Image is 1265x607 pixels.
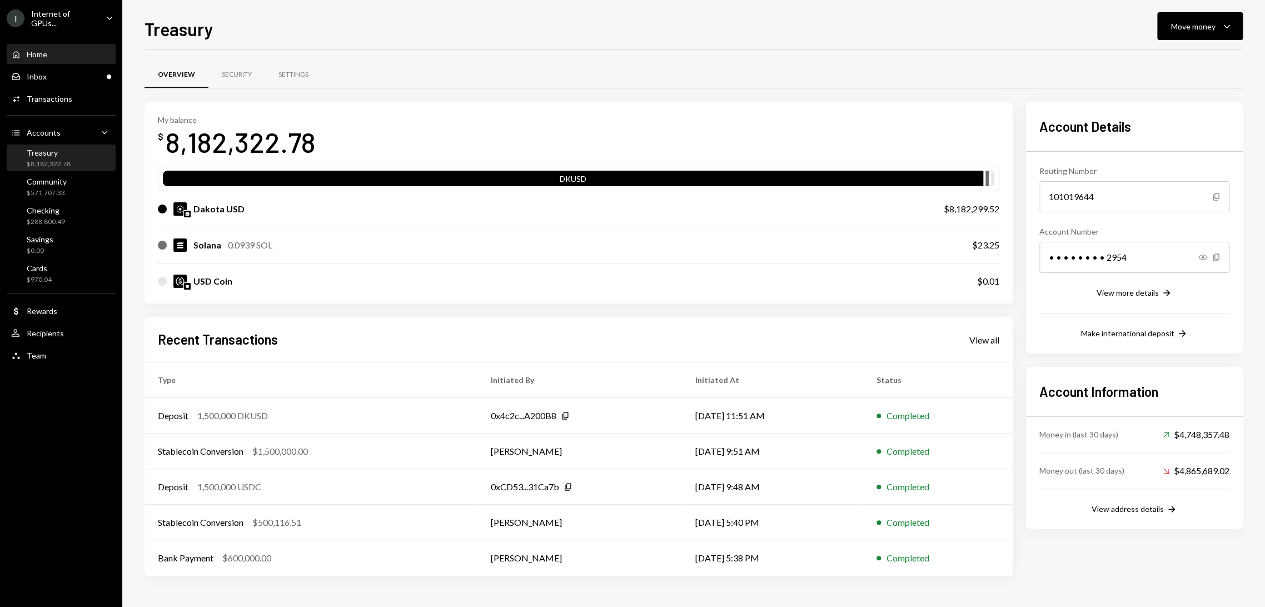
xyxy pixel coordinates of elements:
[7,231,116,258] a: Savings$0.00
[193,238,221,252] div: Solana
[7,173,116,200] a: Community$571,707.33
[887,516,929,529] div: Completed
[222,70,252,79] div: Security
[184,283,191,290] img: solana-mainnet
[7,145,116,171] a: Treasury$8,182,322.78
[7,44,116,64] a: Home
[208,61,265,89] a: Security
[265,61,322,89] a: Settings
[887,409,929,422] div: Completed
[158,445,243,458] div: Stablecoin Conversion
[1163,428,1229,441] div: $4,748,357.48
[887,445,929,458] div: Completed
[682,362,863,398] th: Initiated At
[477,434,681,469] td: [PERSON_NAME]
[27,148,71,157] div: Treasury
[158,409,188,422] div: Deposit
[1039,117,1229,136] h2: Account Details
[27,329,64,338] div: Recipients
[1039,226,1229,237] div: Account Number
[252,516,301,529] div: $500,116.51
[158,480,188,494] div: Deposit
[491,409,556,422] div: 0x4c2c...A200B8
[7,66,116,86] a: Inbox
[7,202,116,229] a: Checking$288,800.49
[491,480,559,494] div: 0xCD53...31Ca7b
[197,480,261,494] div: 1,500,000 USDC
[477,362,681,398] th: Initiated By
[27,94,72,103] div: Transactions
[145,18,213,40] h1: Treasury
[1092,504,1177,516] button: View address details
[166,125,316,160] div: 8,182,322.78
[7,323,116,343] a: Recipients
[158,330,278,349] h2: Recent Transactions
[1039,242,1229,273] div: • • • • • • • • 2954
[477,540,681,576] td: [PERSON_NAME]
[193,275,232,288] div: USD Coin
[7,122,116,142] a: Accounts
[887,480,929,494] div: Completed
[682,398,863,434] td: [DATE] 11:51 AM
[222,551,271,565] div: $600,000.00
[27,275,52,285] div: $970.04
[197,409,268,422] div: 1,500,000 DKUSD
[173,275,187,288] img: USDC
[1163,464,1229,477] div: $4,865,689.02
[1097,287,1172,300] button: View more details
[184,211,191,217] img: base-mainnet
[27,351,46,360] div: Team
[972,238,999,252] div: $23.25
[163,173,983,188] div: DKUSD
[682,540,863,576] td: [DATE] 5:38 PM
[145,61,208,89] a: Overview
[1097,288,1159,297] div: View more details
[145,362,477,398] th: Type
[944,202,999,216] div: $8,182,299.52
[27,206,65,215] div: Checking
[193,202,245,216] div: Dakota USD
[1171,21,1216,32] div: Move money
[1039,181,1229,212] div: 101019644
[27,177,67,186] div: Community
[1039,429,1118,440] div: Money in (last 30 days)
[158,70,195,79] div: Overview
[682,505,863,540] td: [DATE] 5:40 PM
[27,306,57,316] div: Rewards
[27,217,65,227] div: $288,800.49
[682,469,863,505] td: [DATE] 9:48 AM
[7,301,116,321] a: Rewards
[682,434,863,469] td: [DATE] 9:51 AM
[1039,465,1124,476] div: Money out (last 30 days)
[1039,382,1229,401] h2: Account Information
[969,335,999,346] div: View all
[1157,12,1243,40] button: Move money
[158,115,316,125] div: My balance
[27,72,47,81] div: Inbox
[158,551,213,565] div: Bank Payment
[1081,328,1188,340] button: Make international deposit
[228,238,272,252] div: 0.0939 SOL
[863,362,1013,398] th: Status
[969,334,999,346] a: View all
[977,275,999,288] div: $0.01
[7,88,116,108] a: Transactions
[158,516,243,529] div: Stablecoin Conversion
[27,188,67,198] div: $571,707.33
[173,238,187,252] img: SOL
[1081,329,1174,338] div: Make international deposit
[252,445,308,458] div: $1,500,000.00
[27,235,53,244] div: Savings
[27,49,47,59] div: Home
[477,505,681,540] td: [PERSON_NAME]
[7,260,116,287] a: Cards$970.04
[278,70,308,79] div: Settings
[7,9,24,27] div: I
[27,160,71,169] div: $8,182,322.78
[1092,504,1164,514] div: View address details
[27,246,53,256] div: $0.00
[31,9,97,28] div: Internet of GPUs...
[27,128,61,137] div: Accounts
[158,131,163,142] div: $
[173,202,187,216] img: DKUSD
